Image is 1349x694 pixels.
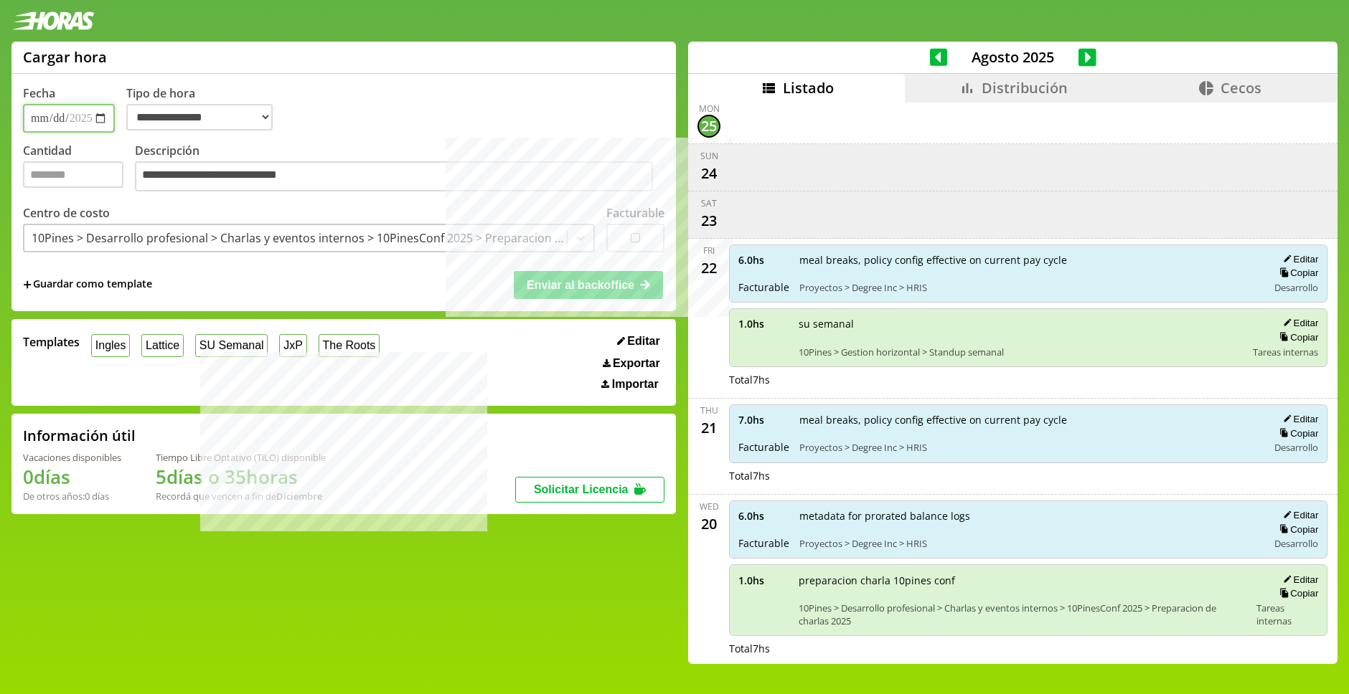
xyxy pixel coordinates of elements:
button: Copiar [1275,331,1318,343]
span: meal breaks, policy config effective on current pay cycle [799,253,1258,267]
h1: 0 días [23,464,121,490]
button: Solicitar Licencia [515,477,664,503]
div: 24 [697,162,720,185]
label: Facturable [606,205,664,221]
span: Importar [612,378,659,391]
span: Editar [627,335,659,348]
span: metadata for prorated balance logs [799,509,1258,523]
button: SU Semanal [195,334,268,356]
button: Ingles [91,334,130,356]
span: Cecos [1221,78,1261,98]
button: Editar [1279,253,1318,265]
textarea: Descripción [135,161,653,191]
label: Fecha [23,85,55,101]
span: Tareas internas [1253,346,1318,358]
select: Tipo de hora [126,104,273,130]
img: logotipo [11,11,95,30]
span: Facturable [738,536,789,550]
span: 6.0 hs [738,253,789,267]
div: Wed [700,500,719,513]
div: Tiempo Libre Optativo (TiLO) disponible [156,451,326,464]
span: Facturable [738,280,789,294]
button: Editar [1279,413,1318,425]
span: Proyectos > Degree Inc > HRIS [799,537,1258,550]
span: Templates [23,334,80,350]
span: Proyectos > Degree Inc > HRIS [799,441,1258,454]
span: 7.0 hs [738,413,789,427]
div: Vacaciones disponibles [23,451,121,464]
span: 10Pines > Desarrollo profesional > Charlas y eventos internos > 10PinesConf 2025 > Preparacion de... [799,602,1246,627]
span: 10Pines > Gestion horizontal > Standup semanal [799,346,1243,358]
span: +Guardar como template [23,277,152,293]
button: The Roots [319,334,380,356]
span: Facturable [738,440,789,454]
h1: 5 días o 35 horas [156,464,326,490]
button: Editar [1279,317,1318,329]
span: Solicitar Licencia [534,483,629,495]
div: Total 7 hs [729,469,1327,483]
div: 21 [697,417,720,439]
div: Fri [703,244,715,257]
span: + [23,277,32,293]
div: 23 [697,209,720,232]
div: Thu [700,404,718,417]
div: Mon [699,103,720,115]
input: Cantidad [23,161,123,188]
div: Sun [700,150,718,162]
span: 6.0 hs [738,509,789,523]
label: Descripción [135,143,664,195]
h1: Cargar hora [23,47,107,67]
button: Copiar [1275,523,1318,536]
span: preparacion charla 10pines conf [799,574,1246,587]
h2: Información útil [23,426,136,445]
button: Copiar [1275,587,1318,599]
label: Centro de costo [23,205,110,221]
span: su semanal [799,317,1243,331]
span: Desarrollo [1274,281,1318,294]
button: Copiar [1275,267,1318,279]
button: Editar [1279,509,1318,521]
div: 10Pines > Desarrollo profesional > Charlas y eventos internos > 10PinesConf 2025 > Preparacion de... [32,230,568,246]
span: Exportar [613,357,660,370]
div: 20 [697,513,720,536]
div: 22 [697,257,720,280]
span: 1.0 hs [738,574,789,587]
div: scrollable content [688,103,1338,662]
div: Recordá que vencen a fin de [156,490,326,503]
span: Listado [783,78,834,98]
span: Distribución [982,78,1068,98]
button: Editar [1279,574,1318,586]
label: Tipo de hora [126,85,284,133]
button: Enviar al backoffice [514,271,663,298]
div: Total 7 hs [729,642,1327,655]
span: Desarrollo [1274,441,1318,454]
label: Cantidad [23,143,135,195]
button: Copiar [1275,427,1318,439]
span: Proyectos > Degree Inc > HRIS [799,281,1258,294]
b: Diciembre [276,490,322,503]
div: De otros años: 0 días [23,490,121,503]
div: 25 [697,115,720,138]
span: 1.0 hs [738,317,789,331]
span: Desarrollo [1274,537,1318,550]
div: Sat [701,197,717,209]
span: Enviar al backoffice [527,279,634,291]
div: Total 7 hs [729,373,1327,386]
button: Lattice [141,334,184,356]
span: Agosto 2025 [947,47,1078,67]
span: meal breaks, policy config effective on current pay cycle [799,413,1258,427]
button: JxP [279,334,306,356]
span: Tareas internas [1256,602,1318,627]
button: Editar [613,334,664,348]
button: Exportar [598,356,664,371]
